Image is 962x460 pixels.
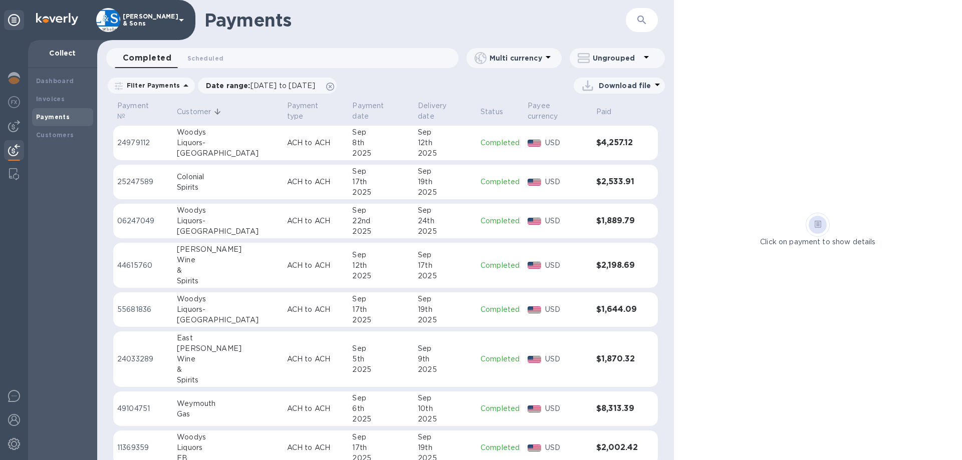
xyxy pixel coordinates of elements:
b: Invoices [36,95,65,103]
p: Payment date [352,101,397,122]
div: 19th [418,304,472,315]
div: 17th [352,442,410,453]
img: USD [528,140,541,147]
h3: $1,870.32 [596,354,638,364]
h3: $2,002.42 [596,443,638,452]
span: Customer [177,107,224,117]
div: Gas [177,409,279,419]
div: 17th [418,260,472,271]
div: 2025 [352,148,410,159]
div: Sep [352,205,410,216]
div: Wine [177,354,279,364]
p: ACH to ACH [287,403,345,414]
p: ACH to ACH [287,138,345,148]
img: USD [528,262,541,269]
p: Multi currency [490,53,542,63]
div: Sep [418,166,472,177]
img: USD [528,306,541,313]
div: Sep [418,393,472,403]
p: USD [545,354,588,364]
p: Completed [480,138,520,148]
p: USD [545,216,588,226]
span: Status [480,107,516,117]
img: Logo [36,13,78,25]
div: [PERSON_NAME] [177,343,279,354]
h3: $8,313.39 [596,404,638,413]
div: Sep [352,250,410,260]
div: 2025 [418,315,472,325]
p: Download file [599,81,651,91]
div: Sep [418,294,472,304]
b: Dashboard [36,77,74,85]
p: 06247049 [117,216,169,226]
h3: $2,198.69 [596,261,638,270]
p: 55681836 [117,304,169,315]
div: Woodys [177,294,279,304]
p: Completed [480,304,520,315]
div: 2025 [418,226,472,237]
div: 2025 [352,315,410,325]
div: 9th [418,354,472,364]
div: 2025 [418,414,472,424]
div: Sep [352,294,410,304]
p: Delivery date [418,101,459,122]
div: 8th [352,138,410,148]
div: 2025 [418,364,472,375]
div: 2025 [352,364,410,375]
p: Collect [36,48,89,58]
p: Completed [480,260,520,271]
div: Spirits [177,182,279,193]
div: Sep [418,127,472,138]
span: Payee currency [528,101,588,122]
div: 12th [418,138,472,148]
span: Paid [596,107,625,117]
div: Liquors [177,442,279,453]
span: Payment № [117,101,169,122]
div: Sep [352,343,410,354]
div: 2025 [418,148,472,159]
div: Sep [352,393,410,403]
div: 17th [352,304,410,315]
h3: $1,644.09 [596,305,638,314]
div: Woodys [177,432,279,442]
div: 24th [418,216,472,226]
div: Woodys [177,127,279,138]
div: Liquors-[GEOGRAPHIC_DATA] [177,138,279,159]
div: 2025 [352,414,410,424]
p: Ungrouped [593,53,640,63]
p: ACH to ACH [287,260,345,271]
div: 17th [352,177,410,187]
div: Colonial [177,172,279,182]
span: Payment date [352,101,410,122]
span: [DATE] to [DATE] [251,82,315,90]
span: Payment type [287,101,345,122]
img: USD [528,405,541,412]
div: Liquors-[GEOGRAPHIC_DATA] [177,216,279,237]
img: USD [528,218,541,225]
div: 2025 [418,271,472,281]
p: ACH to ACH [287,442,345,453]
p: Payment type [287,101,332,122]
div: 2025 [352,187,410,198]
div: Woodys [177,205,279,216]
div: Sep [418,343,472,354]
p: USD [545,177,588,187]
p: 11369359 [117,442,169,453]
img: Foreign exchange [8,96,20,108]
p: USD [545,442,588,453]
div: Wine [177,255,279,265]
p: 44615760 [117,260,169,271]
div: Spirits [177,375,279,385]
div: 2025 [352,226,410,237]
div: Date range:[DATE] to [DATE] [198,78,337,94]
p: ACH to ACH [287,304,345,315]
p: [PERSON_NAME] & Sons [123,13,173,27]
p: 24033289 [117,354,169,364]
span: Completed [123,51,171,65]
p: ACH to ACH [287,354,345,364]
p: 24979112 [117,138,169,148]
div: 10th [418,403,472,414]
div: Sep [352,166,410,177]
p: Payment № [117,101,156,122]
p: Paid [596,107,612,117]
